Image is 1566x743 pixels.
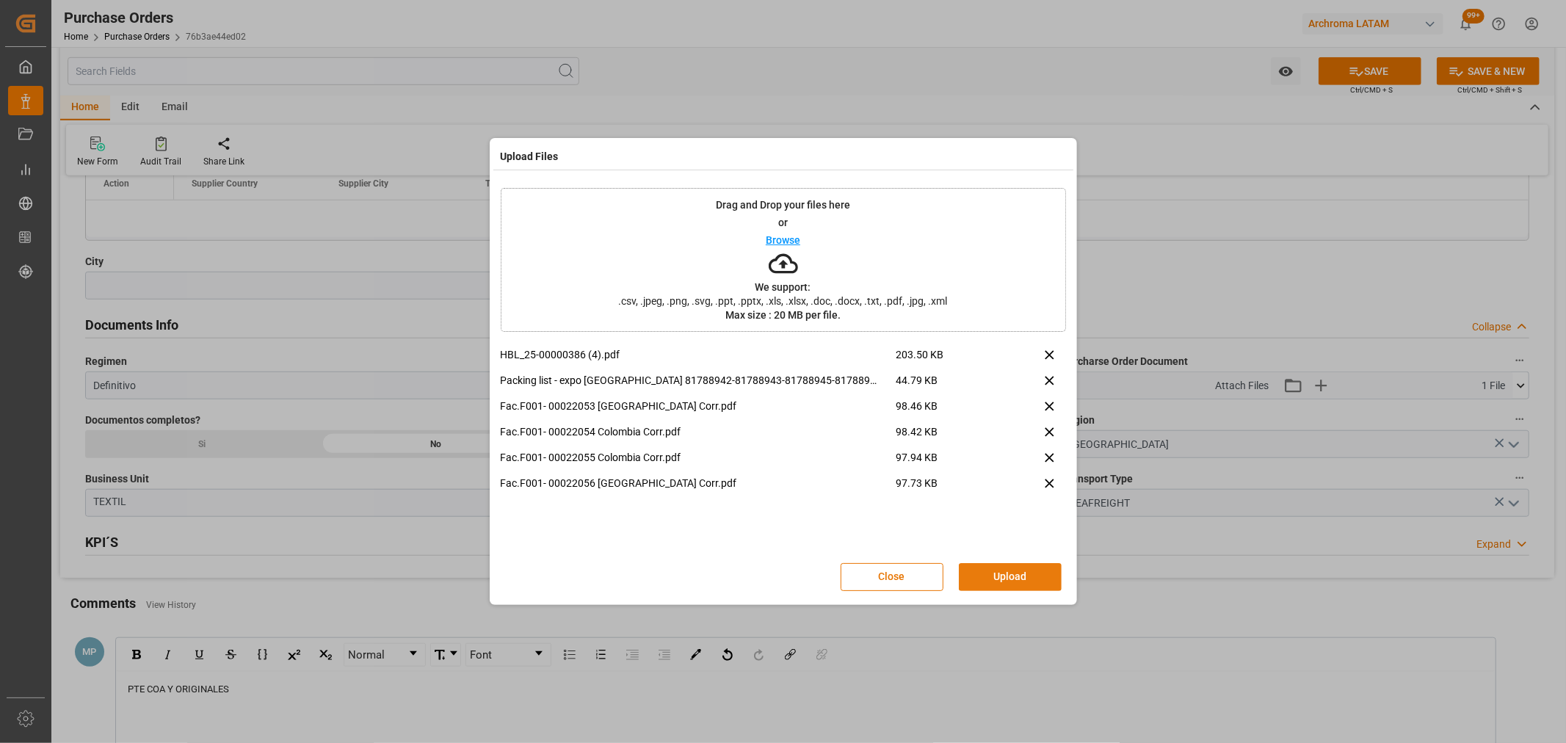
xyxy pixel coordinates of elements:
span: 203.50 KB [896,347,996,373]
p: HBL_25-00000386 (4).pdf [501,347,896,363]
p: Browse [766,235,800,245]
p: Max size : 20 MB per file. [725,310,841,320]
p: We support: [755,282,811,292]
p: Packing list - expo [GEOGRAPHIC_DATA] 81788942-81788943-81788945-81788946.pdf [501,373,896,388]
span: 44.79 KB [896,373,996,399]
p: Fac.F001- 00022055 Colombia Corr.pdf [501,450,896,465]
div: Drag and Drop your files hereorBrowseWe support:.csv, .jpeg, .png, .svg, .ppt, .pptx, .xls, .xlsx... [501,188,1066,332]
p: Fac.F001- 00022053 [GEOGRAPHIC_DATA] Corr.pdf [501,399,896,414]
p: or [778,217,788,228]
p: Drag and Drop your files here [716,200,850,210]
span: .csv, .jpeg, .png, .svg, .ppt, .pptx, .xls, .xlsx, .doc, .docx, .txt, .pdf, .jpg, .xml [609,296,957,306]
span: 98.42 KB [896,424,996,450]
p: Fac.F001- 00022054 Colombia Corr.pdf [501,424,896,440]
span: 98.46 KB [896,399,996,424]
button: Upload [959,563,1062,591]
p: Fac.F001- 00022056 [GEOGRAPHIC_DATA] Corr.pdf [501,476,896,491]
span: 97.94 KB [896,450,996,476]
h4: Upload Files [501,149,559,164]
button: Close [841,563,943,591]
span: 97.73 KB [896,476,996,501]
